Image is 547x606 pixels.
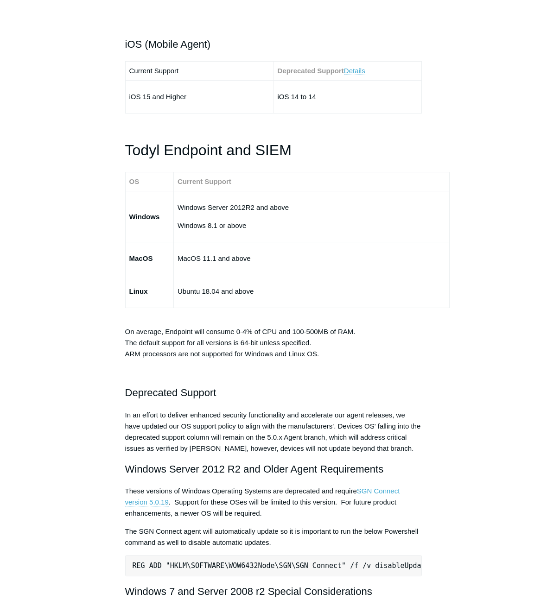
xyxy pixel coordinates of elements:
[125,526,422,548] p: The SGN Connect agent will automatically update so it is important to run the below Powershell co...
[125,410,422,454] p: In an effort to deliver enhanced security functionality and accelerate our agent releases, we hav...
[125,486,422,519] p: These versions of Windows Operating Systems are deprecated and require . Support for these OSes w...
[129,177,140,185] strong: OS
[173,242,449,275] td: MacOS 11.1 and above
[125,315,422,360] p: On average, Endpoint will consume 0-4% of CPU and 100-500MB of RAM. The default support for all v...
[125,61,273,80] td: Current Support
[125,36,422,52] h2: iOS (Mobile Agent)
[125,461,422,477] h2: Windows Server 2012 R2 and Older Agent Requirements
[129,287,148,295] strong: Linux
[173,275,449,308] td: Ubuntu 18.04 and above
[178,202,445,213] p: Windows Server 2012R2 and above
[125,80,273,113] td: iOS 15 and Higher
[125,387,216,398] span: Deprecated Support
[178,177,231,185] strong: Current Support
[129,254,153,262] strong: MacOS
[125,555,422,576] pre: REG ADD "HKLM\SOFTWARE\WOW6432Node\SGN\SGN Connect" /f /v disableUpdater /t REG_SZ /d 1
[125,583,422,600] h2: Windows 7 and Server 2008 r2 Special Considerations
[129,213,160,221] strong: Windows
[277,67,343,75] strong: Deprecated Support
[277,91,418,102] p: iOS 14 to 14
[344,67,365,75] a: Details
[178,220,445,231] p: Windows 8.1 or above
[125,139,422,162] h1: Todyl Endpoint and SIEM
